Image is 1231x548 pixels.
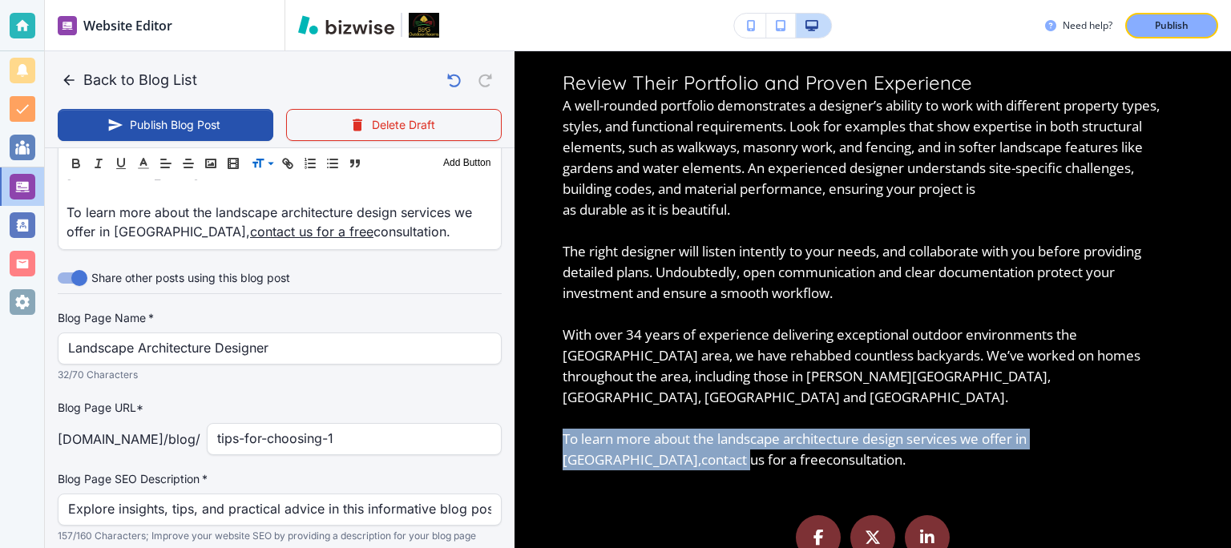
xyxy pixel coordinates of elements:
h3: Need help? [1063,18,1112,33]
img: Bizwise Logo [298,15,394,34]
span: Review Their Portfolio and Proven Experience [563,71,972,95]
label: Blog Page SEO Description [58,471,502,487]
p: 157/160 Characters; Improve your website SEO by providing a description for your blog page [58,528,490,544]
p: 32/70 Characters [58,367,490,383]
p: [DOMAIN_NAME] /blog / [58,429,200,449]
p: Blog Page URL* [58,399,502,417]
button: Delete Draft [286,109,502,141]
span: Share other posts using this blog post [91,269,290,287]
button: Add Button [439,154,494,173]
label: Blog Page Name [58,310,502,326]
a: contact us for a free [701,450,826,469]
p: as durable as it is beautiful. [563,199,1183,220]
button: Publish [1125,13,1218,38]
button: Publish Blog Post [58,109,273,141]
p: To learn more about the landscape architecture design services we offer in [GEOGRAPHIC_DATA], con... [563,429,1183,470]
h2: Website Editor [83,16,172,35]
img: Your Logo [409,13,439,38]
a: contact us for a free [250,224,373,240]
button: Back to Blog List [58,64,204,96]
p: A well-rounded portfolio demonstrates a designer’s ability to work with different property types,... [563,95,1183,199]
p: The right designer will listen intently to your needs, and collaborate with you before providing ... [563,241,1183,304]
p: Publish [1155,18,1189,33]
p: With over 34 years of experience delivering exceptional outdoor environments the [GEOGRAPHIC_DATA... [563,324,1183,408]
img: editor icon [58,16,77,35]
p: To learn more about the landscape architecture design services we offer in [GEOGRAPHIC_DATA], con... [67,203,493,241]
